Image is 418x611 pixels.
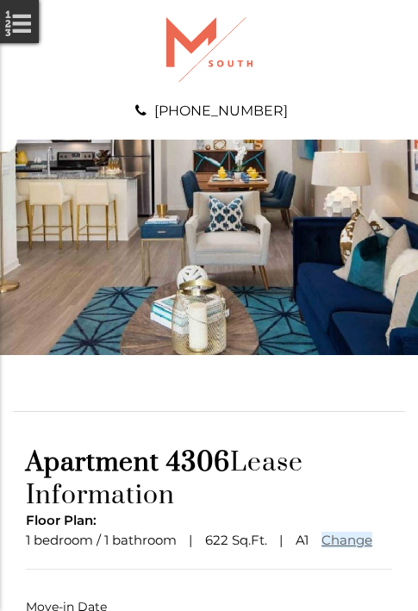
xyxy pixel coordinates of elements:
[296,532,309,548] span: A1
[154,103,288,119] a: [PHONE_NUMBER]
[26,446,392,512] h1: Lease Information
[232,532,267,548] span: Sq.Ft.
[166,17,253,82] img: A graphic with a red M and the word SOUTH.
[26,512,97,528] span: Floor Plan:
[26,532,177,548] span: 1 bedroom / 1 bathroom
[321,532,372,548] a: Change
[26,446,230,479] span: Apartment 4306
[205,532,228,548] span: 622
